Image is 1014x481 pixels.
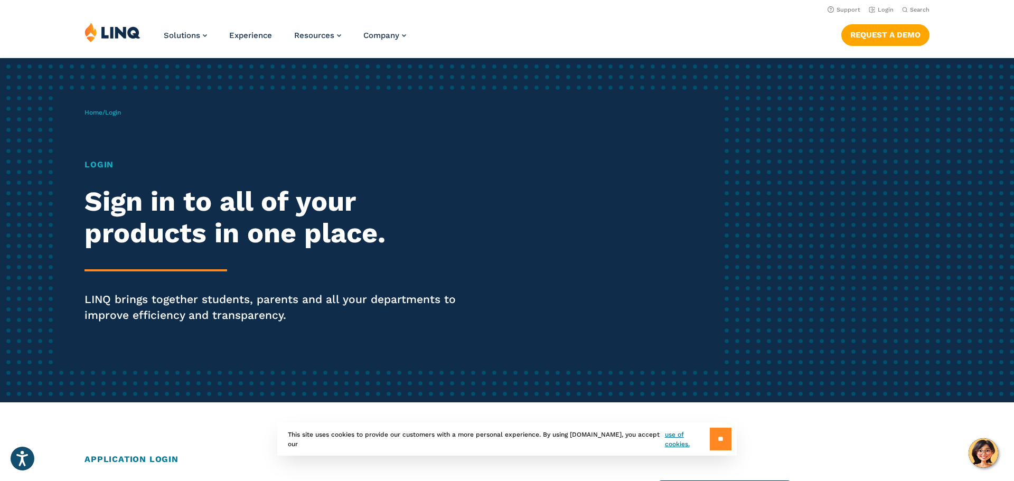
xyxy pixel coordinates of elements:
a: Company [363,31,406,40]
span: Search [910,6,929,13]
a: Solutions [164,31,207,40]
a: Support [828,6,860,13]
a: Resources [294,31,341,40]
nav: Button Navigation [841,22,929,45]
a: Experience [229,31,272,40]
h1: Login [84,158,475,171]
img: LINQ | K‑12 Software [84,22,140,42]
span: Company [363,31,399,40]
span: / [84,109,121,116]
a: use of cookies. [665,430,710,449]
a: Request a Demo [841,24,929,45]
nav: Primary Navigation [164,22,406,57]
span: Login [105,109,121,116]
a: Home [84,109,102,116]
button: Hello, have a question? Let’s chat. [969,438,998,468]
div: This site uses cookies to provide our customers with a more personal experience. By using [DOMAIN... [277,422,737,456]
span: Resources [294,31,334,40]
p: LINQ brings together students, parents and all your departments to improve efficiency and transpa... [84,291,475,323]
h2: Sign in to all of your products in one place. [84,186,475,249]
span: Solutions [164,31,200,40]
a: Login [869,6,894,13]
button: Open Search Bar [902,6,929,14]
